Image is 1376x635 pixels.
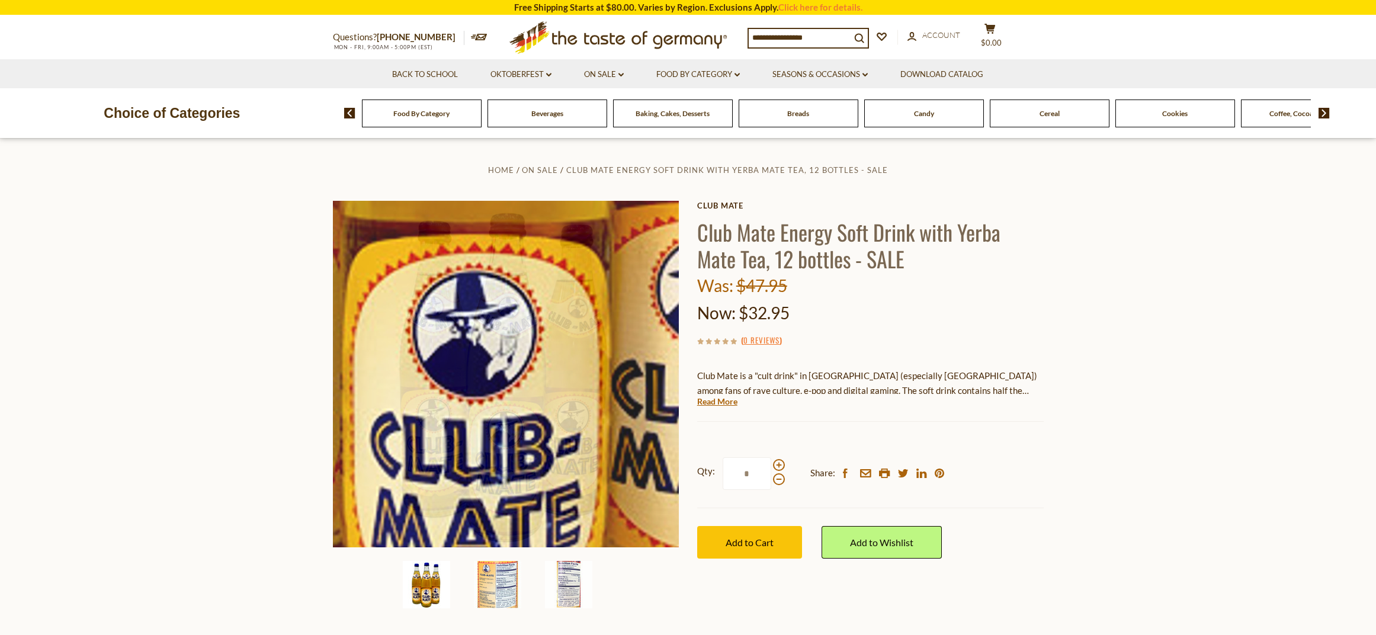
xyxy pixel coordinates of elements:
a: Club Mate [697,201,1044,210]
a: Candy [914,109,934,118]
a: Breads [787,109,809,118]
input: Qty: [723,457,771,490]
img: next arrow [1319,108,1330,118]
a: On Sale [584,68,624,81]
img: Club Mate Energy Soft Drink with Yerba Mate Tea, 12 bottles - SALE [333,201,679,547]
a: Food By Category [656,68,740,81]
span: MON - FRI, 9:00AM - 5:00PM (EST) [333,44,434,50]
a: Back to School [392,68,458,81]
p: Club Mate is a "cult drink" in [GEOGRAPHIC_DATA] (especially [GEOGRAPHIC_DATA]) among fans of rav... [697,368,1044,398]
a: Cookies [1162,109,1188,118]
a: [PHONE_NUMBER] [377,31,456,42]
a: Seasons & Occasions [772,68,868,81]
span: Account [922,30,960,40]
span: $47.95 [736,275,787,296]
a: Add to Wishlist [822,526,942,559]
a: Beverages [531,109,563,118]
span: $32.95 [739,303,790,323]
strong: Qty: [697,464,715,479]
span: ( ) [741,334,782,346]
a: 0 Reviews [743,334,780,347]
span: Share: [810,466,835,480]
a: Cereal [1040,109,1060,118]
a: Food By Category [393,109,450,118]
a: Account [907,29,960,42]
img: Club Mate Energy Soft Drink with Yerba Mate Tea, 12 bottles - SALE [403,561,450,608]
a: Click here for details. [778,2,862,12]
img: Club Mate Energy Soft Drink with Yerba Mate Tea, 12 bottles - SALE [474,561,521,608]
a: Baking, Cakes, Desserts [636,109,710,118]
label: Now: [697,303,736,323]
a: Oktoberfest [490,68,551,81]
img: previous arrow [344,108,355,118]
h1: Club Mate Energy Soft Drink with Yerba Mate Tea, 12 bottles - SALE [697,219,1044,272]
img: Club Mate Energy Soft Drink with Yerba Mate Tea, 12 bottles - SALE [545,561,592,608]
button: Add to Cart [697,526,802,559]
a: Read More [697,396,737,408]
a: On Sale [522,165,558,175]
label: Was: [697,275,733,296]
a: Download Catalog [900,68,983,81]
a: Home [488,165,514,175]
span: $0.00 [981,38,1002,47]
span: Add to Cart [726,537,774,548]
button: $0.00 [973,23,1008,53]
a: Club Mate Energy Soft Drink with Yerba Mate Tea, 12 bottles - SALE [566,165,888,175]
p: Questions? [333,30,464,45]
a: Coffee, Cocoa & Tea [1269,109,1332,118]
